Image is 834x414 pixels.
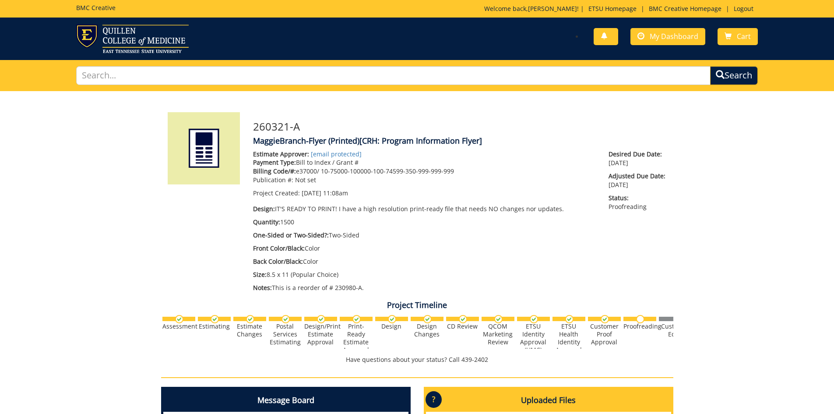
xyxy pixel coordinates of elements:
span: Status: [609,194,666,202]
span: Notes: [253,283,272,292]
button: Search [710,66,758,85]
div: ETSU Identity Approval (UMC) [517,322,550,354]
p: Color [253,257,596,266]
span: Payment Type: [253,158,296,166]
p: Color [253,244,596,253]
div: Estimating [198,322,231,330]
a: Cart [718,28,758,45]
p: Two-Sided [253,231,596,240]
div: Design Changes [411,322,443,338]
div: Estimate Changes [233,322,266,338]
img: checkmark [246,315,254,323]
a: ETSU Homepage [584,4,641,13]
img: checkmark [317,315,325,323]
img: checkmark [530,315,538,323]
span: Estimate Approver: [253,150,309,158]
span: Back Color/Black: [253,257,303,265]
a: BMC Creative Homepage [644,4,726,13]
p: Welcome back, ! | | | [484,4,758,13]
div: Customer Proof Approval [588,322,621,346]
span: Project Created: [253,189,300,197]
h4: MaggieBranch-Flyer (Printed) [253,137,667,145]
a: Logout [729,4,758,13]
h4: Message Board [163,389,408,412]
span: My Dashboard [650,32,698,41]
span: Front Color/Black: [253,244,305,252]
p: 8.5 x 11 (Popular Choice) [253,270,596,279]
img: checkmark [388,315,396,323]
span: [DATE] 11:08am [302,189,348,197]
span: One-Sided or Two-Sided?: [253,231,329,239]
img: Product featured image [168,112,240,184]
img: checkmark [601,315,609,323]
h5: BMC Creative [76,4,116,11]
div: ETSU Health Identity Approval [552,322,585,354]
span: Cart [737,32,751,41]
img: checkmark [211,315,219,323]
a: My Dashboard [630,28,705,45]
h4: Uploaded Files [426,389,671,412]
img: no [636,315,644,323]
input: Search... [76,66,711,85]
p: Have questions about your status? Call 439-2402 [161,355,673,364]
p: This is a reorder of # 230980-A. [253,283,596,292]
p: 1500 [253,218,596,226]
span: Desired Due Date: [609,150,666,159]
h3: 260321-A [253,121,667,132]
span: Size: [253,270,267,279]
div: Print-Ready Estimate Approval [340,322,373,354]
div: Postal Services Estimating [269,322,302,346]
div: Customer Edits [659,322,692,338]
img: checkmark [494,315,503,323]
span: Quantity: [253,218,280,226]
div: Design/Print Estimate Approval [304,322,337,346]
span: Billing Code/#: [253,167,296,175]
h4: Project Timeline [161,301,673,310]
img: checkmark [175,315,183,323]
span: Not set [295,176,316,184]
span: Design: [253,205,275,213]
p: ? [426,391,442,408]
img: checkmark [565,315,574,323]
p: Bill to Index / Grant # [253,158,596,167]
div: QCOM Marketing Review [482,322,514,346]
div: Assessment [162,322,195,330]
img: checkmark [282,315,290,323]
a: [PERSON_NAME] [528,4,577,13]
a: [email protected] [311,150,362,158]
img: checkmark [423,315,432,323]
span: [CRH: Program Information Flyer] [359,135,482,146]
p: [DATE] [609,172,666,189]
span: Publication #: [253,176,293,184]
div: Proofreading [623,322,656,330]
p: IT'S READY TO PRINT! I have a high resolution print-ready file that needs NO changes nor updates. [253,205,596,213]
p: [DATE] [609,150,666,167]
div: CD Review [446,322,479,330]
img: checkmark [459,315,467,323]
div: Design [375,322,408,330]
span: Adjusted Due Date: [609,172,666,180]
p: e37000/ 10-75000-100000-100-74599-350-999-999-999 [253,167,596,176]
img: ETSU logo [76,25,189,53]
p: Proofreading [609,194,666,211]
img: checkmark [352,315,361,323]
